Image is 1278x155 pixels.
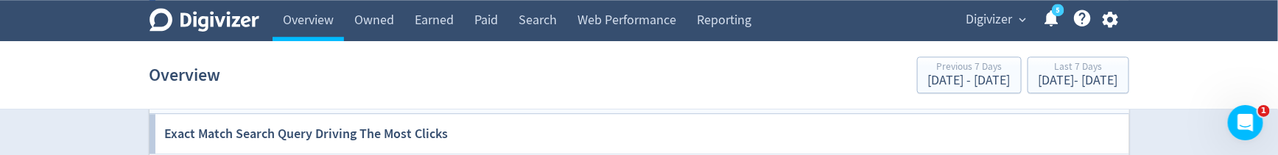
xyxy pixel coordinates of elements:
button: Digivizer [961,8,1031,32]
div: Previous 7 Days [928,62,1011,74]
h6: Exact Match Search Query Driving The Most Clicks [164,114,448,154]
span: Digivizer [966,8,1013,32]
span: expand_more [1017,13,1030,26]
span: 1 [1258,105,1270,117]
text: 5 [1056,5,1059,15]
div: Last 7 Days [1039,62,1118,74]
button: Previous 7 Days[DATE] - [DATE] [917,57,1022,93]
div: [DATE] - [DATE] [1039,74,1118,87]
iframe: Intercom live chat [1228,105,1263,140]
h1: Overview [150,51,221,98]
button: Last 7 Days[DATE]- [DATE] [1028,57,1129,93]
div: [DATE] - [DATE] [928,74,1011,87]
a: 5 [1052,4,1064,16]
